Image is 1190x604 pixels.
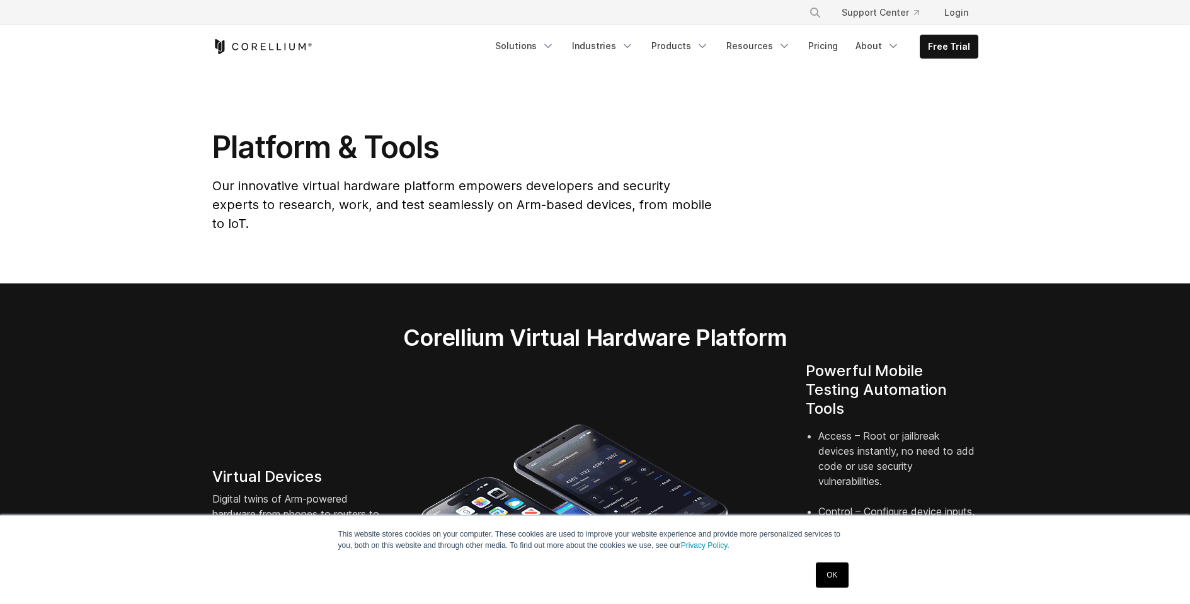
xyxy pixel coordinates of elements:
[818,428,978,504] li: Access – Root or jailbreak devices instantly, no need to add code or use security vulnerabilities.
[488,35,562,57] a: Solutions
[934,1,978,24] a: Login
[801,35,845,57] a: Pricing
[212,491,385,537] p: Digital twins of Arm-powered hardware from phones to routers to automotive systems.
[681,541,729,550] a: Privacy Policy.
[344,324,846,351] h2: Corellium Virtual Hardware Platform
[804,1,827,24] button: Search
[719,35,798,57] a: Resources
[848,35,907,57] a: About
[832,1,929,24] a: Support Center
[488,35,978,59] div: Navigation Menu
[338,528,852,551] p: This website stores cookies on your computer. These cookies are used to improve your website expe...
[920,35,978,58] a: Free Trial
[806,362,978,418] h4: Powerful Mobile Testing Automation Tools
[212,178,712,231] span: Our innovative virtual hardware platform empowers developers and security experts to research, wo...
[212,39,312,54] a: Corellium Home
[564,35,641,57] a: Industries
[644,35,716,57] a: Products
[794,1,978,24] div: Navigation Menu
[816,562,848,588] a: OK
[212,467,385,486] h4: Virtual Devices
[212,128,714,166] h1: Platform & Tools
[818,504,978,564] li: Control – Configure device inputs, identifiers, sensors, location, and environment.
